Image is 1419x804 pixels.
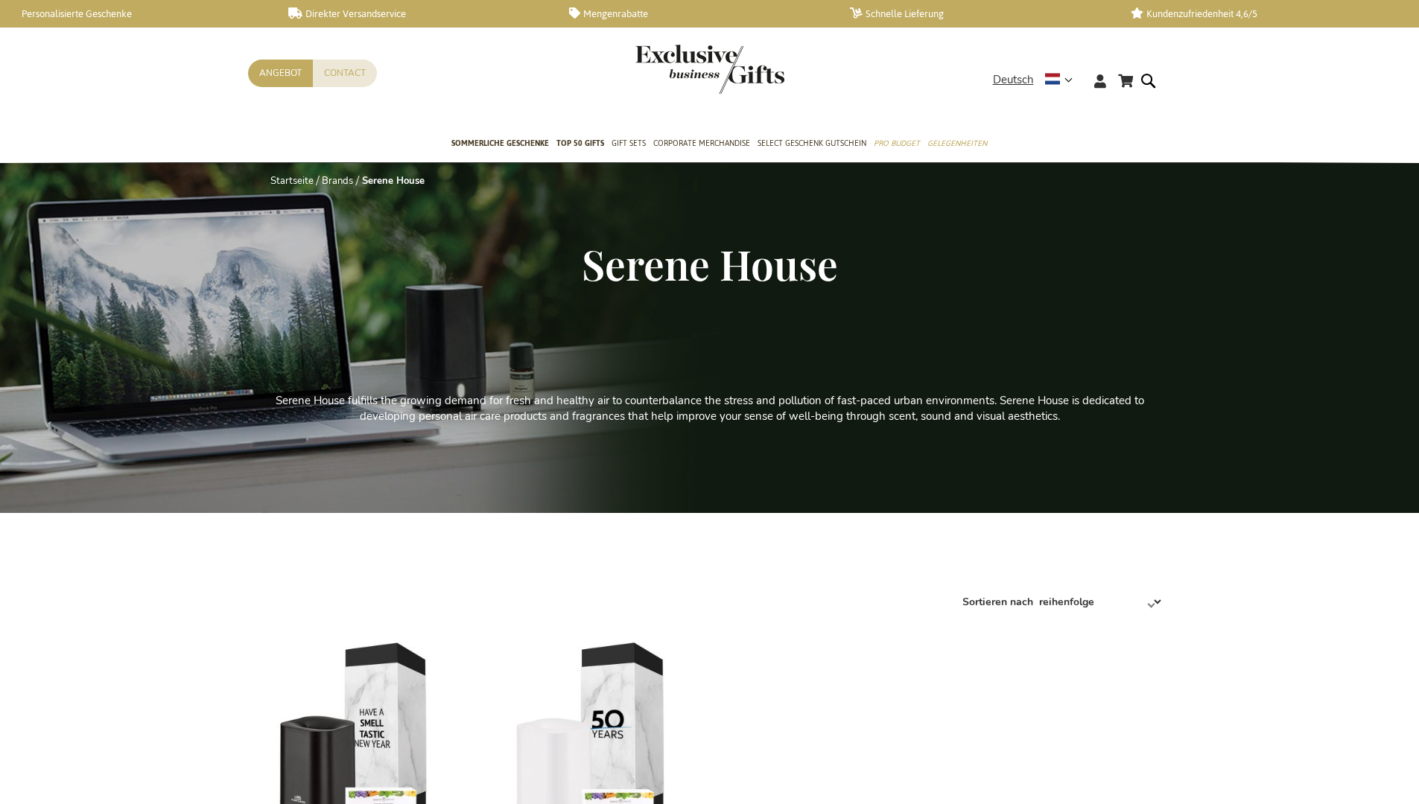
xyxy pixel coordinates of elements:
span: Pro Budget [874,135,920,151]
span: Select Geschenk Gutschein [758,135,866,151]
span: Serene House [582,236,838,291]
a: Schnelle Lieferung [850,7,1107,20]
a: Gelegenheiten [927,126,987,163]
a: Mengenrabatte [569,7,826,20]
span: Sommerliche geschenke [451,135,549,151]
a: Direkter Versandservice [288,7,545,20]
span: Corporate Merchandise [653,135,750,151]
a: Sommerliche geschenke [451,126,549,163]
span: Gelegenheiten [927,135,987,151]
span: Deutsch [993,71,1034,89]
a: Gift Sets [612,126,646,163]
a: Contact [313,60,377,87]
span: TOP 50 Gifts [556,135,604,151]
a: Pro Budget [874,126,920,163]
a: Corporate Merchandise [653,126,750,163]
a: Select Geschenk Gutschein [758,126,866,163]
strong: Serene House [362,174,425,188]
img: Exclusive Business gifts logo [635,45,784,94]
a: Startseite [270,174,314,188]
a: Angebot [248,60,313,87]
a: store logo [635,45,710,94]
a: Personalisierte Geschenke [7,7,264,20]
p: Serene House fulfills the growing demand for fresh and healthy air to counterbalance the stress a... [248,393,1172,425]
a: Kundenzufriedenheit 4,6/5 [1131,7,1388,20]
a: Brands [322,174,353,188]
span: Gift Sets [612,135,646,151]
label: Sortieren nach [962,595,1033,609]
a: TOP 50 Gifts [556,126,604,163]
